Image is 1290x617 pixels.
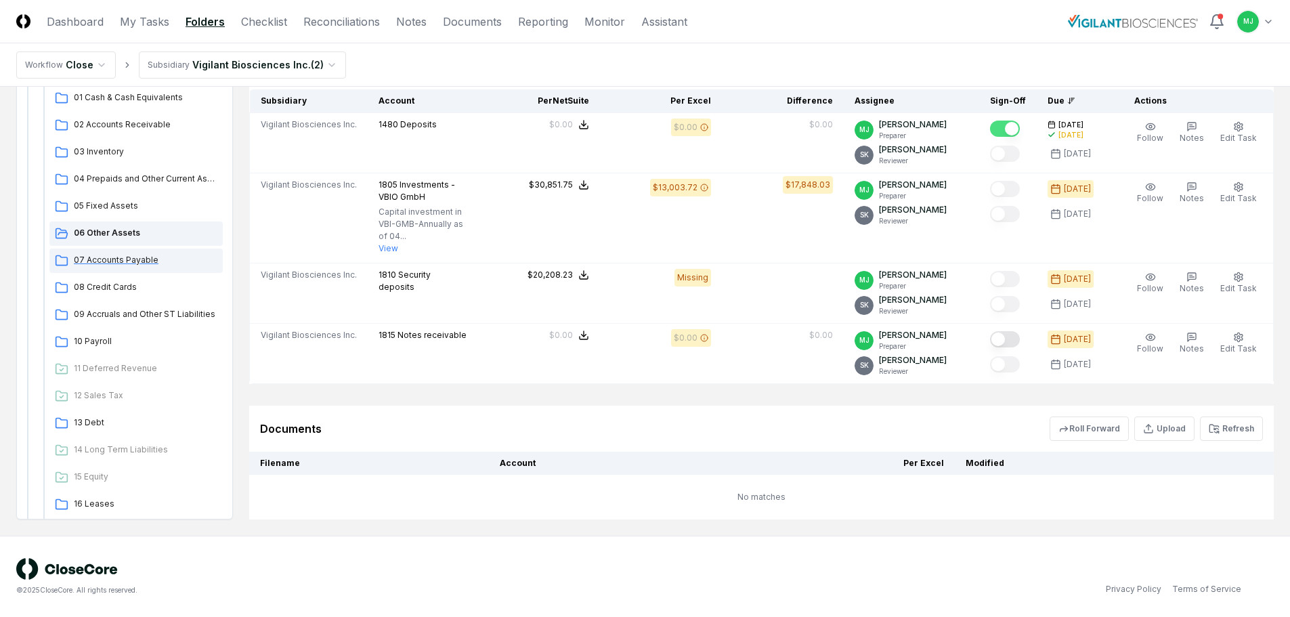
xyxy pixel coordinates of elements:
[1058,130,1083,140] div: [DATE]
[1064,273,1091,285] div: [DATE]
[49,167,223,192] a: 04 Prepaids and Other Current Assets
[260,421,322,437] div: Documents
[1123,95,1263,107] div: Actions
[1134,329,1166,358] button: Follow
[1180,343,1204,354] span: Notes
[250,89,368,113] th: Subsidiary
[1243,16,1253,26] span: MJ
[16,585,645,595] div: © 2025 CloseCore. All rights reserved.
[1064,208,1091,220] div: [DATE]
[49,221,223,246] a: 06 Other Assets
[879,204,947,216] p: [PERSON_NAME]
[990,331,1020,347] button: Mark complete
[261,269,357,281] span: Vigilant Biosciences Inc.
[49,357,223,381] a: 11 Deferred Revenue
[879,354,947,366] p: [PERSON_NAME]
[713,452,955,475] th: Per Excel
[74,471,217,483] span: 15 Equity
[528,269,589,281] button: $20,208.23
[549,119,573,131] div: $0.00
[489,452,713,475] th: Account
[249,475,1274,519] td: No matches
[955,452,1189,475] th: Modified
[1137,133,1163,143] span: Follow
[879,329,947,341] p: [PERSON_NAME]
[1180,283,1204,293] span: Notes
[74,444,217,456] span: 14 Long Term Liabilities
[1220,283,1257,293] span: Edit Task
[1177,329,1207,358] button: Notes
[879,216,947,226] p: Reviewer
[379,270,396,280] span: 1810
[49,194,223,219] a: 05 Fixed Assets
[549,329,589,341] button: $0.00
[379,242,398,255] button: View
[148,59,190,71] div: Subsidiary
[1134,417,1195,441] button: Upload
[1172,583,1241,595] a: Terms of Service
[74,173,217,185] span: 04 Prepaids and Other Current Assets
[74,200,217,212] span: 05 Fixed Assets
[1134,179,1166,207] button: Follow
[879,156,947,166] p: Reviewer
[529,179,589,191] button: $30,851.75
[1064,148,1091,160] div: [DATE]
[879,306,947,316] p: Reviewer
[74,91,217,104] span: 01 Cash & Cash Equivalents
[1137,283,1163,293] span: Follow
[16,14,30,28] img: Logo
[859,335,869,345] span: MJ
[396,14,427,30] a: Notes
[379,95,467,107] div: Account
[379,119,398,129] span: 1480
[261,119,357,131] span: Vigilant Biosciences Inc.
[74,498,217,510] span: 16 Leases
[979,89,1037,113] th: Sign-Off
[990,356,1020,373] button: Mark complete
[528,269,573,281] div: $20,208.23
[860,210,869,220] span: SK
[261,329,357,341] span: Vigilant Biosciences Inc.
[49,465,223,490] a: 15 Equity
[786,179,830,191] div: $17,848.03
[74,254,217,266] span: 07 Accounts Payable
[809,119,833,131] div: $0.00
[49,492,223,517] a: 16 Leases
[549,329,573,341] div: $0.00
[549,119,589,131] button: $0.00
[25,59,63,71] div: Workflow
[1068,15,1198,27] img: Vigilant Biosciences logo
[74,389,217,402] span: 12 Sales Tax
[1220,133,1257,143] span: Edit Task
[16,51,346,79] nav: breadcrumb
[990,206,1020,222] button: Mark complete
[379,270,431,292] span: Security deposits
[879,281,947,291] p: Preparer
[879,131,947,141] p: Preparer
[860,360,869,370] span: SK
[47,14,104,30] a: Dashboard
[49,276,223,300] a: 08 Credit Cards
[74,281,217,293] span: 08 Credit Cards
[584,14,625,30] a: Monitor
[49,411,223,435] a: 13 Debt
[379,206,467,242] p: Capital investment in VBI-GMB-Annually as of 04...
[74,146,217,158] span: 03 Inventory
[990,271,1020,287] button: Mark complete
[74,308,217,320] span: 09 Accruals and Other ST Liabilities
[859,125,869,135] span: MJ
[33,83,234,603] div: 07-[DATE]
[49,86,223,110] a: 01 Cash & Cash Equivalents
[379,330,395,340] span: 1815
[74,417,217,429] span: 13 Debt
[674,121,697,133] div: $0.00
[478,89,600,113] th: Per NetSuite
[860,150,869,160] span: SK
[529,179,573,191] div: $30,851.75
[443,14,502,30] a: Documents
[120,14,169,30] a: My Tasks
[1134,269,1166,297] button: Follow
[990,121,1020,137] button: Mark complete
[600,89,722,113] th: Per Excel
[1218,329,1260,358] button: Edit Task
